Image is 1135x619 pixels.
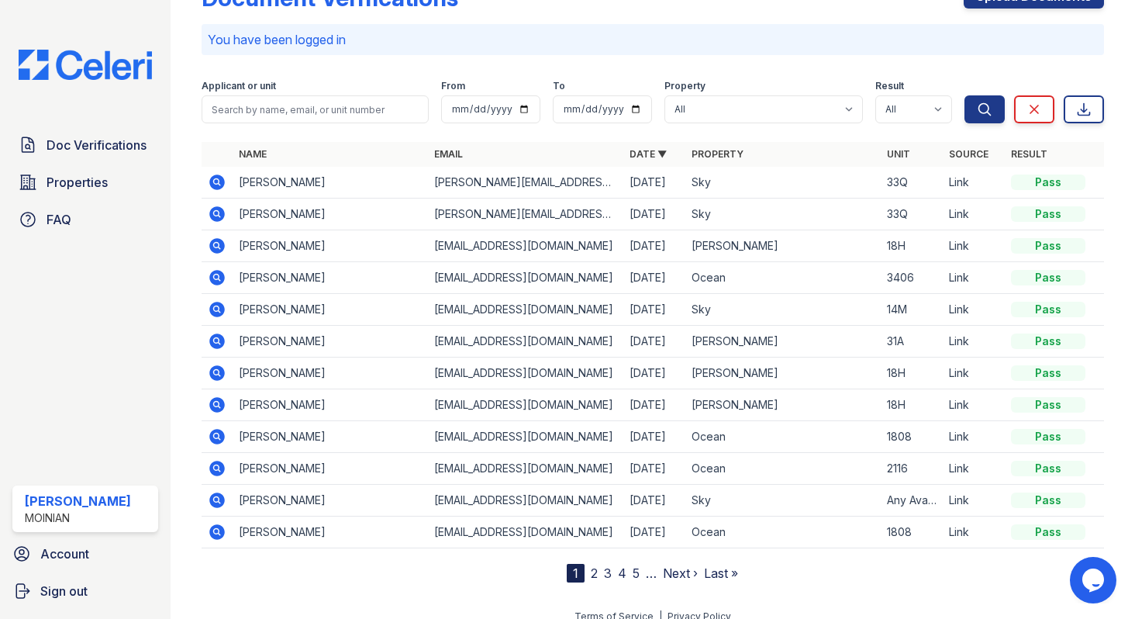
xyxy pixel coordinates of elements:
td: [EMAIL_ADDRESS][DOMAIN_NAME] [428,262,623,294]
td: [DATE] [623,453,685,485]
td: [PERSON_NAME] [233,230,428,262]
td: [DATE] [623,421,685,453]
td: 33Q [881,167,943,199]
a: 4 [618,565,626,581]
a: Account [6,538,164,569]
td: Link [943,517,1005,548]
td: [PERSON_NAME][EMAIL_ADDRESS][DOMAIN_NAME] [428,199,623,230]
td: [EMAIL_ADDRESS][DOMAIN_NAME] [428,389,623,421]
td: Link [943,294,1005,326]
td: Link [943,167,1005,199]
td: [EMAIL_ADDRESS][DOMAIN_NAME] [428,421,623,453]
td: [PERSON_NAME] [685,230,881,262]
div: Pass [1011,524,1085,540]
span: Properties [47,173,108,192]
div: Pass [1011,302,1085,317]
div: Pass [1011,175,1085,190]
td: [PERSON_NAME] [233,294,428,326]
td: [EMAIL_ADDRESS][DOMAIN_NAME] [428,517,623,548]
a: 3 [604,565,612,581]
span: Sign out [40,582,88,600]
a: Unit [887,148,910,160]
a: Name [239,148,267,160]
td: [DATE] [623,294,685,326]
td: [DATE] [623,167,685,199]
a: Last » [704,565,738,581]
td: [EMAIL_ADDRESS][DOMAIN_NAME] [428,453,623,485]
iframe: chat widget [1070,557,1119,603]
p: You have been logged in [208,30,1098,49]
td: [DATE] [623,517,685,548]
div: Pass [1011,365,1085,381]
td: [PERSON_NAME] [233,485,428,517]
td: 18H [881,389,943,421]
td: [EMAIL_ADDRESS][DOMAIN_NAME] [428,230,623,262]
td: Sky [685,167,881,199]
a: Date ▼ [630,148,667,160]
a: Sign out [6,576,164,607]
span: Account [40,545,89,563]
td: [EMAIL_ADDRESS][DOMAIN_NAME] [428,326,623,358]
td: 18H [881,358,943,389]
div: Pass [1011,334,1085,349]
td: 1808 [881,517,943,548]
label: To [553,80,565,92]
td: Sky [685,294,881,326]
td: [PERSON_NAME] [685,326,881,358]
td: [DATE] [623,389,685,421]
td: 2116 [881,453,943,485]
td: Ocean [685,453,881,485]
div: Moinian [25,510,131,526]
td: [DATE] [623,326,685,358]
span: Doc Verifications [47,136,147,154]
a: Next › [663,565,698,581]
a: Email [434,148,463,160]
td: [PERSON_NAME] [233,517,428,548]
td: 3406 [881,262,943,294]
td: [DATE] [623,199,685,230]
td: Ocean [685,517,881,548]
td: Link [943,326,1005,358]
td: Link [943,199,1005,230]
a: Doc Verifications [12,130,158,161]
td: [PERSON_NAME] [685,358,881,389]
td: [DATE] [623,230,685,262]
div: Pass [1011,270,1085,285]
td: 31A [881,326,943,358]
td: [EMAIL_ADDRESS][DOMAIN_NAME] [428,358,623,389]
td: [DATE] [623,358,685,389]
td: 1808 [881,421,943,453]
td: [PERSON_NAME] [233,421,428,453]
a: Source [949,148,988,160]
label: Property [664,80,705,92]
div: 1 [567,564,585,583]
td: [PERSON_NAME] [233,199,428,230]
div: Pass [1011,493,1085,508]
td: Link [943,421,1005,453]
a: 5 [633,565,640,581]
div: [PERSON_NAME] [25,492,131,510]
td: 33Q [881,199,943,230]
td: Link [943,230,1005,262]
td: Sky [685,485,881,517]
label: Applicant or unit [202,80,276,92]
td: [EMAIL_ADDRESS][DOMAIN_NAME] [428,294,623,326]
a: Properties [12,167,158,198]
div: Pass [1011,429,1085,444]
a: FAQ [12,204,158,235]
td: [PERSON_NAME] [685,389,881,421]
a: Result [1011,148,1047,160]
td: Any Available [881,485,943,517]
td: [EMAIL_ADDRESS][DOMAIN_NAME] [428,485,623,517]
a: 2 [591,565,598,581]
label: From [441,80,465,92]
td: Link [943,262,1005,294]
td: [PERSON_NAME] [233,326,428,358]
label: Result [875,80,904,92]
div: Pass [1011,461,1085,476]
td: [PERSON_NAME][EMAIL_ADDRESS][DOMAIN_NAME] [428,167,623,199]
div: Pass [1011,397,1085,413]
a: Property [692,148,743,160]
input: Search by name, email, or unit number [202,95,429,123]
